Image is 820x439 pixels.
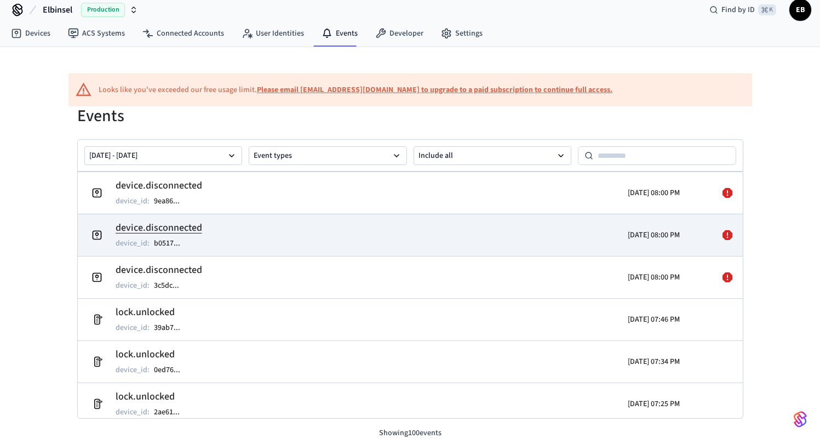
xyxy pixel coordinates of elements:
[628,314,680,325] p: [DATE] 07:46 PM
[758,4,776,15] span: ⌘ K
[628,356,680,367] p: [DATE] 07:34 PM
[628,272,680,283] p: [DATE] 08:00 PM
[313,24,366,43] a: Events
[81,3,125,17] span: Production
[432,24,491,43] a: Settings
[628,187,680,198] p: [DATE] 08:00 PM
[249,146,407,165] button: Event types
[99,84,612,96] div: Looks like you've exceeded our free usage limit.
[721,4,755,15] span: Find by ID
[116,322,150,333] p: device_id :
[116,305,191,320] h2: lock.unlocked
[116,347,191,362] h2: lock.unlocked
[77,427,743,439] p: Showing 100 events
[152,279,190,292] button: 3c5dc...
[43,3,72,16] span: Elbinsel
[116,407,150,418] p: device_id :
[366,24,432,43] a: Developer
[414,146,572,165] button: Include all
[77,106,743,126] h1: Events
[84,146,243,165] button: [DATE] - [DATE]
[116,364,150,375] p: device_id :
[152,195,191,208] button: 9ea86...
[134,24,233,43] a: Connected Accounts
[794,411,807,428] img: SeamLogoGradient.69752ec5.svg
[152,237,191,250] button: b0517...
[116,238,150,249] p: device_id :
[2,24,59,43] a: Devices
[233,24,313,43] a: User Identities
[116,389,191,404] h2: lock.unlocked
[257,84,612,95] a: Please email [EMAIL_ADDRESS][DOMAIN_NAME] to upgrade to a paid subscription to continue full access.
[152,321,191,334] button: 39ab7...
[116,196,150,207] p: device_id :
[59,24,134,43] a: ACS Systems
[628,230,680,241] p: [DATE] 08:00 PM
[116,220,202,236] h2: device.disconnected
[152,406,191,419] button: 2ae61...
[116,178,202,193] h2: device.disconnected
[152,363,191,377] button: 0ed76...
[628,398,680,409] p: [DATE] 07:25 PM
[116,280,150,291] p: device_id :
[116,263,202,278] h2: device.disconnected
